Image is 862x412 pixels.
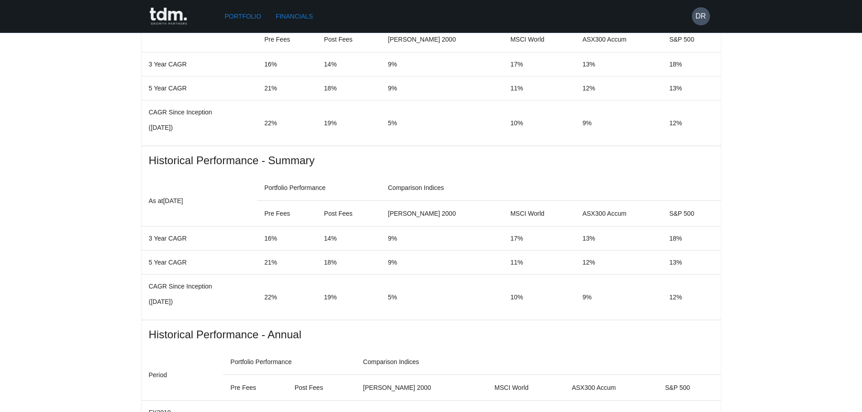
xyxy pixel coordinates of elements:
[317,27,381,52] th: Post Fees
[257,227,317,251] td: 16%
[662,201,720,227] th: S&P 500
[575,76,662,100] td: 12%
[575,275,662,320] td: 9%
[381,27,503,52] th: [PERSON_NAME] 2000
[142,100,257,146] td: CAGR Since Inception
[695,11,706,22] h6: DR
[223,349,356,375] th: Portfolio Performance
[658,375,721,401] th: S&P 500
[662,27,720,52] th: S&P 500
[503,52,575,76] td: 17%
[149,123,250,132] p: ( [DATE] )
[381,227,503,251] td: 9%
[221,8,265,25] a: Portfolio
[257,27,317,52] th: Pre Fees
[317,52,381,76] td: 14%
[381,275,503,320] td: 5%
[381,251,503,275] td: 9%
[272,8,316,25] a: Financials
[257,251,317,275] td: 21%
[381,201,503,227] th: [PERSON_NAME] 2000
[575,251,662,275] td: 12%
[142,275,257,320] td: CAGR Since Inception
[381,52,503,76] td: 9%
[257,175,381,201] th: Portfolio Performance
[503,275,575,320] td: 10%
[356,349,720,375] th: Comparison Indices
[317,76,381,100] td: 18%
[257,76,317,100] td: 21%
[381,76,503,100] td: 9%
[503,251,575,275] td: 11%
[503,100,575,146] td: 10%
[317,100,381,146] td: 19%
[149,153,714,168] span: Historical Performance - Summary
[317,227,381,251] td: 14%
[142,251,257,275] td: 5 Year CAGR
[662,275,720,320] td: 12%
[565,375,658,401] th: ASX300 Accum
[381,100,503,146] td: 5%
[317,201,381,227] th: Post Fees
[662,251,720,275] td: 13%
[142,227,257,251] td: 3 Year CAGR
[503,27,575,52] th: MSCI World
[381,175,720,201] th: Comparison Indices
[149,195,250,206] p: As at [DATE]
[503,76,575,100] td: 11%
[575,27,662,52] th: ASX300 Accum
[692,7,710,25] button: DR
[575,227,662,251] td: 13%
[503,227,575,251] td: 17%
[223,375,287,401] th: Pre Fees
[662,100,720,146] td: 12%
[142,349,224,401] th: Period
[257,100,317,146] td: 22%
[662,76,720,100] td: 13%
[575,100,662,146] td: 9%
[356,375,487,401] th: [PERSON_NAME] 2000
[575,201,662,227] th: ASX300 Accum
[257,275,317,320] td: 22%
[142,76,257,100] td: 5 Year CAGR
[142,52,257,76] td: 3 Year CAGR
[287,375,356,401] th: Post Fees
[257,201,317,227] th: Pre Fees
[662,52,720,76] td: 18%
[257,52,317,76] td: 16%
[149,297,250,306] p: ( [DATE] )
[575,52,662,76] td: 13%
[487,375,565,401] th: MSCI World
[503,201,575,227] th: MSCI World
[149,327,714,342] span: Historical Performance - Annual
[662,227,720,251] td: 18%
[317,251,381,275] td: 18%
[317,275,381,320] td: 19%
